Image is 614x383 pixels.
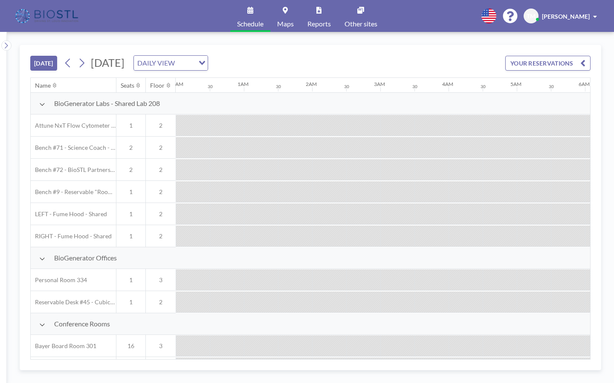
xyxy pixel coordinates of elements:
span: Other sites [345,20,377,27]
span: RIGHT - Fume Hood - Shared [31,232,112,240]
span: 2 [146,122,176,129]
div: 30 [481,84,486,89]
div: 3AM [374,81,385,87]
span: 1 [116,232,145,240]
span: Attune NxT Flow Cytometer - Bench #25 [31,122,116,129]
span: 2 [146,298,176,306]
div: 2AM [306,81,317,87]
div: 1AM [237,81,249,87]
span: 2 [146,166,176,174]
div: 6AM [579,81,590,87]
span: [DATE] [91,56,125,69]
span: 2 [116,166,145,174]
span: LEFT - Fume Hood - Shared [31,210,107,218]
div: 12AM [169,81,183,87]
span: Bench #71 - Science Coach - BioSTL Bench [31,144,116,151]
span: 1 [116,210,145,218]
span: 1 [116,122,145,129]
span: Bench #9 - Reservable "RoomZilla" Bench [31,188,116,196]
span: BioGenerator Labs - Shared Lab 208 [54,99,160,108]
div: Seats [121,82,134,89]
span: 3 [146,276,176,284]
span: 2 [146,144,176,151]
div: 30 [276,84,281,89]
span: Conference Rooms [54,320,110,328]
div: 30 [344,84,349,89]
span: Bench #72 - BioSTL Partnerships & Apprenticeships Bench [31,166,116,174]
span: 1 [116,188,145,196]
span: 2 [146,188,176,196]
span: [PERSON_NAME] [542,13,590,20]
span: Maps [277,20,294,27]
span: TM [527,12,536,20]
span: 3 [146,342,176,350]
button: YOUR RESERVATIONS [505,56,591,71]
span: BioGenerator Offices [54,254,117,262]
span: Reports [307,20,331,27]
input: Search for option [177,57,194,69]
span: 1 [116,276,145,284]
span: 2 [116,144,145,151]
div: 5AM [510,81,521,87]
span: 2 [146,232,176,240]
div: Name [35,82,51,89]
span: Schedule [237,20,264,27]
img: organization-logo [14,8,81,25]
div: 30 [208,84,213,89]
span: Bayer Board Room 301 [31,342,96,350]
span: 1 [116,298,145,306]
span: Reservable Desk #45 - Cubicle Area (Office 206) [31,298,116,306]
div: Floor [150,82,165,89]
span: DAILY VIEW [136,57,177,69]
span: Personal Room 334 [31,276,87,284]
span: 2 [146,210,176,218]
div: 30 [549,84,554,89]
div: 4AM [442,81,453,87]
button: [DATE] [30,56,57,71]
div: Search for option [134,56,208,70]
span: 16 [116,342,145,350]
div: 30 [412,84,417,89]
